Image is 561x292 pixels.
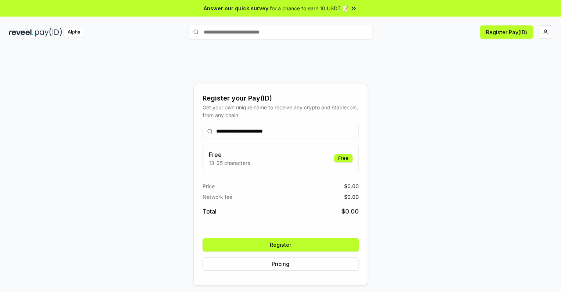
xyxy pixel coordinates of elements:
[203,257,359,271] button: Pricing
[334,154,353,162] div: Free
[203,193,232,201] span: Network fee
[270,4,349,12] span: for a chance to earn 10 USDT 📝
[35,28,62,37] img: pay_id
[203,207,217,216] span: Total
[204,4,268,12] span: Answer our quick survey
[9,28,33,37] img: reveel_dark
[480,25,533,39] button: Register Pay(ID)
[209,150,250,159] h3: Free
[344,182,359,190] span: $ 0.00
[203,182,215,190] span: Price
[64,28,84,37] div: Alpha
[203,93,359,103] div: Register your Pay(ID)
[203,103,359,119] div: Get your own unique name to receive any crypto and stablecoin, from any chain
[342,207,359,216] span: $ 0.00
[203,238,359,251] button: Register
[344,193,359,201] span: $ 0.00
[209,159,250,167] p: 13-25 characters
